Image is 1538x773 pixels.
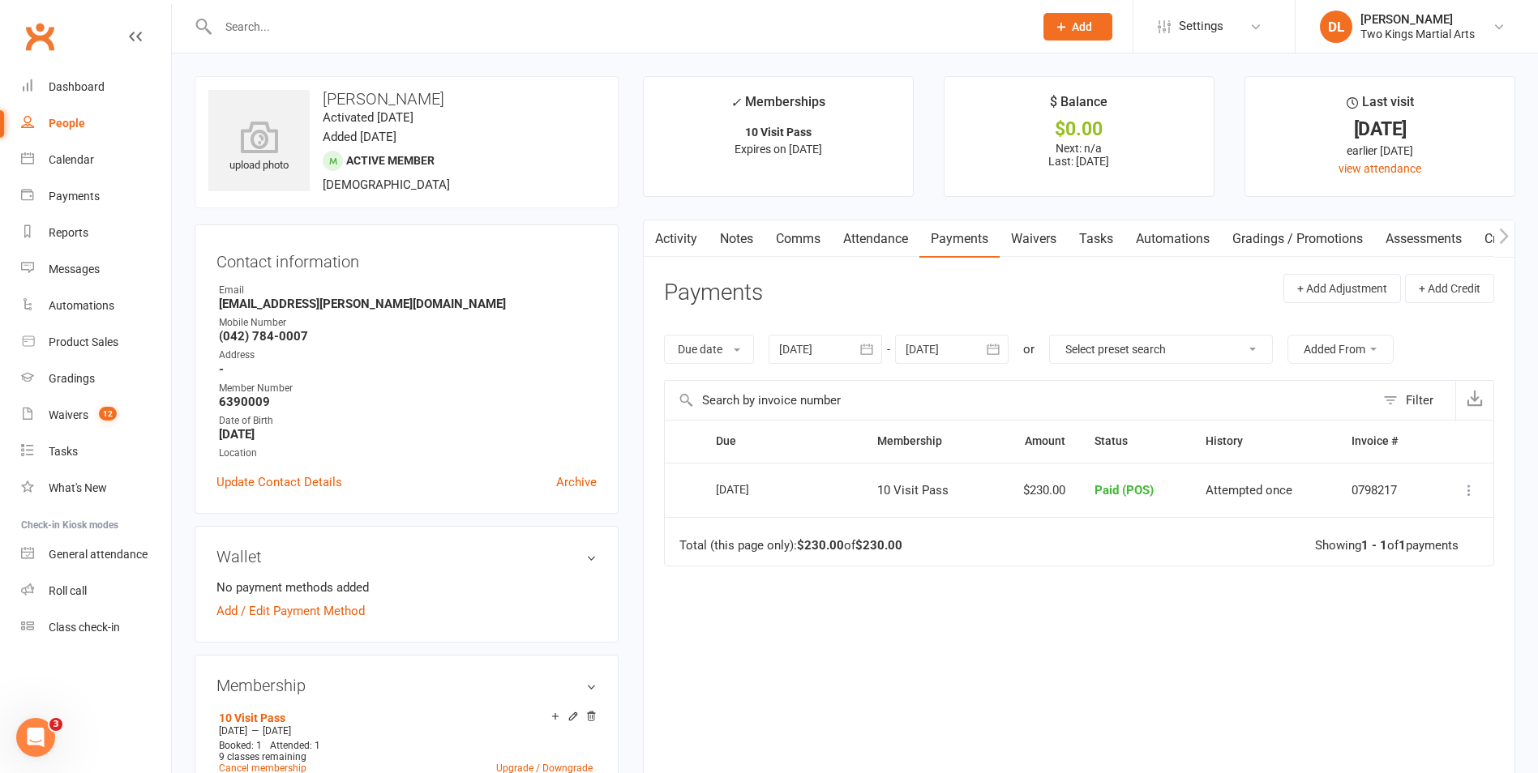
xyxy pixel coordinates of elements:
strong: (042) 784-0007 [219,329,597,344]
a: Tasks [21,433,171,470]
div: DL [1320,11,1352,43]
h3: Payments [664,280,763,305]
div: Mobile Number [219,315,597,331]
div: Showing of payments [1315,539,1459,553]
th: History [1191,421,1337,462]
th: Membership [863,421,989,462]
a: Attendance [832,220,919,258]
a: Class kiosk mode [21,609,171,646]
div: $0.00 [959,121,1199,138]
span: Add [1072,20,1092,33]
a: People [21,105,171,142]
div: Waivers [49,408,88,421]
i: ✓ [730,95,741,110]
strong: - [219,362,597,377]
td: 0798217 [1337,463,1432,518]
div: Product Sales [49,335,118,348]
div: Automations [49,299,114,312]
a: Update Contact Details [216,472,342,492]
a: Payments [21,178,171,215]
a: Assessments [1374,220,1473,258]
span: [DATE] [263,725,291,737]
span: Attended: 1 [270,740,320,751]
th: Due [701,421,863,462]
div: Total (this page only): of [679,539,902,553]
span: 3 [49,718,62,731]
div: [DATE] [716,476,790,502]
div: General attendance [49,548,148,561]
h3: [PERSON_NAME] [208,90,605,108]
strong: $230.00 [797,538,844,553]
div: Tasks [49,445,78,458]
span: Settings [1179,8,1223,45]
div: Calendar [49,153,94,166]
a: Automations [21,288,171,324]
div: Reports [49,226,88,239]
div: Gradings [49,372,95,385]
a: 10 Visit Pass [219,711,285,724]
div: [PERSON_NAME] [1360,12,1475,27]
div: Last visit [1347,92,1414,121]
iframe: Intercom live chat [16,718,55,757]
a: Automations [1125,220,1221,258]
li: No payment methods added [216,578,597,597]
div: [DATE] [1260,121,1500,138]
div: Member Number [219,381,597,396]
div: upload photo [208,121,310,174]
span: [DATE] [219,725,247,737]
a: Comms [765,220,832,258]
a: view attendance [1339,162,1421,175]
h3: Contact information [216,246,597,271]
input: Search... [213,15,1022,38]
a: Calendar [21,142,171,178]
div: — [215,724,597,737]
span: Booked: 1 [219,740,262,751]
a: Product Sales [21,324,171,361]
span: Attempted once [1206,483,1292,498]
div: What's New [49,481,107,494]
div: Roll call [49,584,87,597]
a: Clubworx [19,16,60,57]
a: What's New [21,470,171,506]
strong: 6390009 [219,395,597,409]
div: Filter [1406,391,1433,410]
th: Amount [990,421,1080,462]
input: Search by invoice number [665,381,1375,420]
div: Address [219,348,597,363]
strong: [EMAIL_ADDRESS][PERSON_NAME][DOMAIN_NAME] [219,297,597,311]
div: earlier [DATE] [1260,142,1500,160]
a: Waivers [1000,220,1068,258]
div: Messages [49,263,100,275]
button: Due date [664,335,754,364]
a: Notes [709,220,765,258]
a: General attendance kiosk mode [21,536,171,573]
strong: [DATE] [219,427,597,442]
a: Roll call [21,573,171,609]
time: Added [DATE] [323,130,396,144]
span: 10 Visit Pass [877,483,949,498]
div: or [1023,340,1035,359]
button: + Add Credit [1405,274,1494,303]
div: $ Balance [1050,92,1107,121]
a: Payments [919,220,1000,258]
a: Activity [644,220,709,258]
span: Paid (POS) [1095,483,1154,498]
button: Added From [1287,335,1394,364]
strong: 10 Visit Pass [745,126,812,139]
a: Reports [21,215,171,251]
th: Invoice # [1337,421,1432,462]
a: Archive [556,472,597,492]
button: Filter [1375,381,1455,420]
div: Payments [49,190,100,203]
span: Expires on [DATE] [735,143,822,156]
a: Messages [21,251,171,288]
p: Next: n/a Last: [DATE] [959,142,1199,168]
div: Date of Birth [219,413,597,429]
h3: Membership [216,677,597,694]
a: Waivers 12 [21,397,171,433]
a: Add / Edit Payment Method [216,601,365,621]
div: Email [219,283,597,298]
div: Location [219,446,597,461]
a: Dashboard [21,69,171,105]
span: Active member [346,154,435,167]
